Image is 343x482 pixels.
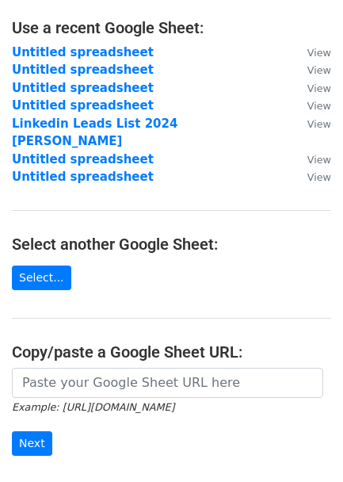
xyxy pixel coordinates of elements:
h4: Select another Google Sheet: [12,235,331,254]
h4: Copy/paste a Google Sheet URL: [12,342,331,361]
a: View [292,81,331,95]
a: Untitled spreadsheet [12,98,154,113]
input: Next [12,431,52,456]
iframe: Chat Widget [264,406,343,482]
a: View [292,117,331,131]
a: Untitled spreadsheet [12,63,154,77]
a: Untitled spreadsheet [12,170,154,184]
a: View [292,63,331,77]
h4: Use a recent Google Sheet: [12,18,331,37]
small: View [307,171,331,183]
small: View [307,118,331,130]
a: View [292,152,331,166]
input: Paste your Google Sheet URL here [12,368,323,398]
a: Linkedin Leads List 2024 [PERSON_NAME] [12,117,177,149]
a: View [292,98,331,113]
small: View [307,100,331,112]
a: Untitled spreadsheet [12,152,154,166]
a: Untitled spreadsheet [12,45,154,59]
small: View [307,47,331,59]
a: Select... [12,266,71,290]
small: View [307,154,331,166]
small: View [307,64,331,76]
small: View [307,82,331,94]
a: Untitled spreadsheet [12,81,154,95]
a: View [292,170,331,184]
a: View [292,45,331,59]
small: Example: [URL][DOMAIN_NAME] [12,401,174,413]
